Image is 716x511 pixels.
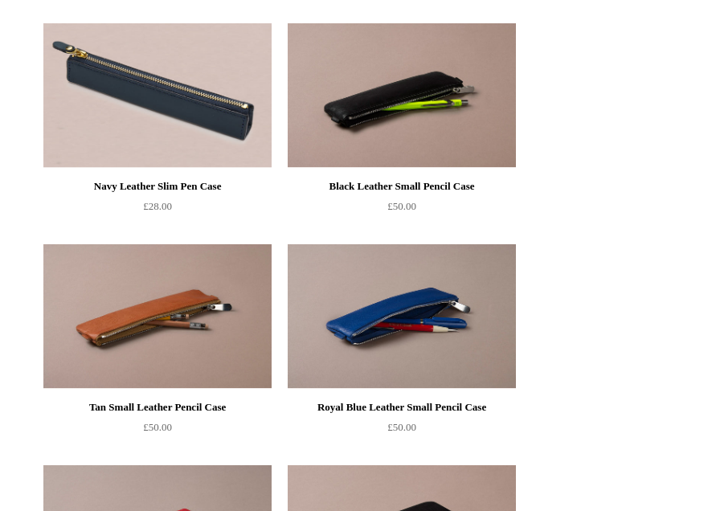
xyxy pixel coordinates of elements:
img: Navy Leather Slim Pen Case [43,23,272,168]
span: £50.00 [143,421,172,433]
span: £28.00 [143,200,172,212]
a: Tan Small Leather Pencil Case £50.00 [43,398,272,464]
a: Royal Blue Leather Small Pencil Case Royal Blue Leather Small Pencil Case [288,244,516,389]
img: Royal Blue Leather Small Pencil Case [288,244,516,389]
a: Navy Leather Slim Pen Case £28.00 [43,177,272,243]
img: Tan Small Leather Pencil Case [43,244,272,389]
div: Tan Small Leather Pencil Case [47,398,268,417]
a: Royal Blue Leather Small Pencil Case £50.00 [288,398,516,464]
div: Royal Blue Leather Small Pencil Case [292,398,512,417]
div: Black Leather Small Pencil Case [292,177,512,196]
a: Black Leather Small Pencil Case £50.00 [288,177,516,243]
a: Tan Small Leather Pencil Case Tan Small Leather Pencil Case [43,244,272,389]
div: Navy Leather Slim Pen Case [47,177,268,196]
a: Black Leather Small Pencil Case Black Leather Small Pencil Case [288,23,516,168]
span: £50.00 [387,421,416,433]
img: Black Leather Small Pencil Case [288,23,516,168]
span: £50.00 [387,200,416,212]
a: Navy Leather Slim Pen Case Navy Leather Slim Pen Case [43,23,272,168]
